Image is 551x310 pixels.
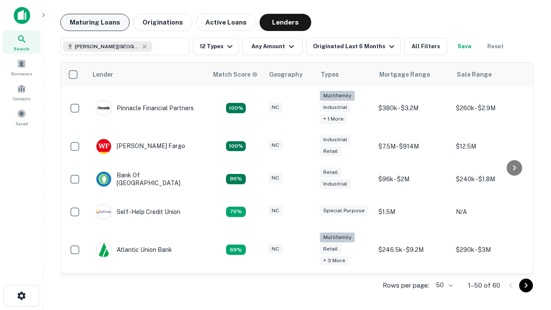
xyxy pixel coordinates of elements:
div: Types [321,69,339,80]
div: Multifamily [320,232,355,242]
div: Retail [320,244,341,254]
div: + 1 more [320,114,347,124]
td: $290k - $3M [452,228,529,272]
a: Saved [3,105,40,129]
div: Special Purpose [320,206,368,216]
div: NC [268,206,282,216]
div: NC [268,244,282,254]
div: 50 [433,279,454,291]
div: Industrial [320,135,351,145]
img: picture [96,139,111,154]
button: Maturing Loans [60,14,130,31]
button: Lenders [260,14,311,31]
div: + 3 more [320,256,349,266]
a: Search [3,31,40,54]
td: $240k - $1.8M [452,163,529,195]
td: $246.5k - $9.2M [374,228,452,272]
button: Any Amount [242,38,303,55]
button: Originated Last 6 Months [306,38,401,55]
p: Rows per page: [383,280,429,291]
div: Sale Range [457,69,492,80]
th: Geography [264,62,316,87]
th: Types [316,62,374,87]
div: Capitalize uses an advanced AI algorithm to match your search with the best lender. The match sco... [213,70,258,79]
div: Industrial [320,102,351,112]
th: Capitalize uses an advanced AI algorithm to match your search with the best lender. The match sco... [208,62,264,87]
div: NC [268,173,282,183]
div: Matching Properties: 15, hasApolloMatch: undefined [226,141,246,152]
div: Geography [269,69,303,80]
button: Active Loans [196,14,256,31]
button: Originations [133,14,192,31]
button: Go to next page [519,279,533,292]
td: $260k - $2.9M [452,87,529,130]
div: Matching Properties: 14, hasApolloMatch: undefined [226,174,246,184]
div: [PERSON_NAME] Fargo [96,139,185,154]
span: Saved [15,120,28,127]
button: All Filters [404,38,447,55]
td: N/A [452,195,529,228]
div: NC [268,140,282,150]
td: $380k - $3.2M [374,87,452,130]
img: picture [96,242,111,257]
button: Save your search to get updates of matches that match your search criteria. [451,38,478,55]
div: Lender [93,69,113,80]
span: Contacts [13,95,30,102]
div: Retail [320,146,341,156]
p: 1–50 of 60 [468,280,500,291]
span: Borrowers [11,70,32,77]
th: Lender [87,62,208,87]
h6: Match Score [213,70,256,79]
span: [PERSON_NAME][GEOGRAPHIC_DATA], [GEOGRAPHIC_DATA] [75,43,139,50]
div: Mortgage Range [379,69,430,80]
div: Pinnacle Financial Partners [96,100,194,116]
div: Matching Properties: 11, hasApolloMatch: undefined [226,207,246,217]
td: $7.5M - $914M [374,130,452,163]
div: Originated Last 6 Months [313,41,397,52]
th: Sale Range [452,62,529,87]
td: $1.5M [374,195,452,228]
div: Matching Properties: 26, hasApolloMatch: undefined [226,103,246,113]
img: picture [96,205,111,219]
div: Retail [320,167,341,177]
img: picture [96,101,111,115]
a: Borrowers [3,56,40,79]
span: Search [14,45,29,52]
iframe: Chat Widget [508,214,551,255]
div: Industrial [320,179,351,189]
td: $12.5M [452,130,529,163]
button: 12 Types [193,38,239,55]
div: Multifamily [320,91,355,101]
th: Mortgage Range [374,62,452,87]
div: NC [268,102,282,112]
a: Contacts [3,81,40,104]
div: Self-help Credit Union [96,204,180,220]
div: Atlantic Union Bank [96,242,172,257]
img: picture [96,172,111,186]
button: Reset [482,38,509,55]
div: Bank Of [GEOGRAPHIC_DATA] [96,171,199,187]
div: Matching Properties: 10, hasApolloMatch: undefined [226,245,246,255]
td: $96k - $2M [374,163,452,195]
img: capitalize-icon.png [14,7,30,24]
